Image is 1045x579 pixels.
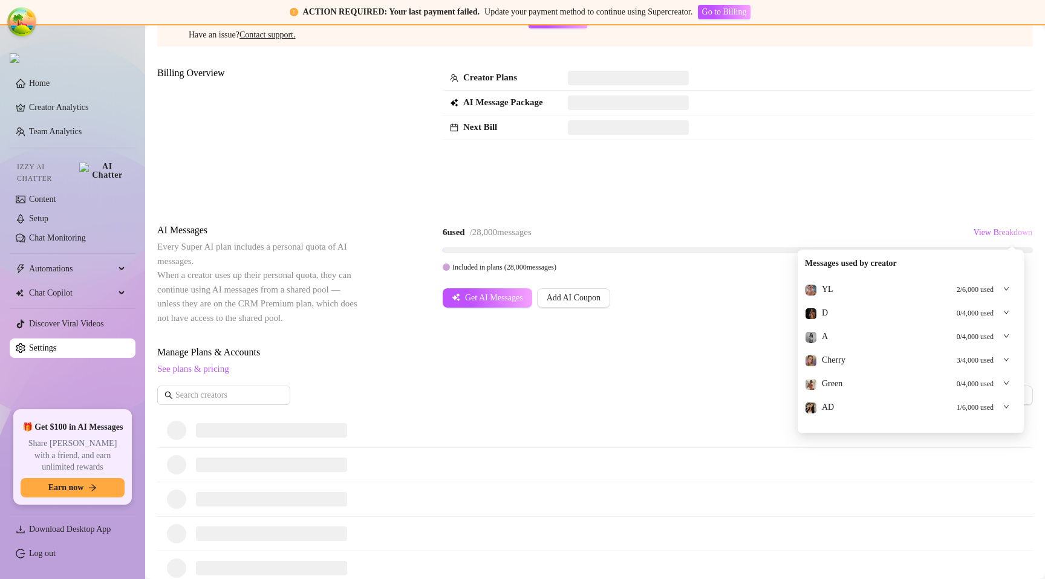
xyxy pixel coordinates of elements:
a: Home [29,79,50,88]
strong: ACTION REQUIRED: Your last payment failed. [303,7,480,16]
span: Izzy AI Chatter [17,161,74,184]
span: download [16,525,25,534]
span: 0 / 4,000 used [957,308,994,319]
span: Update your payment method to continue using Supercreator. [484,7,692,16]
span: 🎁 Get $100 in AI Messages [22,421,123,433]
span: arrow-right [88,484,97,492]
strong: Creator Plans [463,73,517,82]
span: thunderbolt [16,264,25,274]
a: Discover Viral Videos [29,319,104,328]
span: View Breakdown [973,228,1032,238]
span: Earn now [48,483,84,493]
a: Creator Analytics [29,98,126,117]
span: Go to Billing [702,7,747,17]
span: down [1003,404,1009,410]
span: Cherry [822,355,845,364]
img: A [806,332,816,343]
div: CherryCherry3/4,000 used [805,348,1017,372]
span: down [1003,286,1009,292]
span: calendar [450,123,458,132]
img: Cherry [806,355,816,366]
span: down [1003,309,1009,315]
img: Chat Copilot [16,289,24,297]
a: Contact support. [239,30,296,39]
span: down [1003,333,1009,339]
a: Team Analytics [29,127,82,136]
a: Setup [29,214,48,223]
span: D [822,308,828,317]
button: Earn nowarrow-right [21,478,125,497]
span: 1 / 6,000 used [957,402,994,413]
span: Automations [29,259,115,279]
span: 2 / 6,000 used [957,284,994,296]
span: Get AI Messages [465,293,523,303]
a: Go to Billing [698,7,751,16]
span: 0 / 4,000 used [957,378,994,390]
span: YL [822,285,833,294]
span: exclamation-circle [290,8,298,16]
span: Share [PERSON_NAME] with a friend, and earn unlimited rewards [21,438,125,473]
a: Settings [29,343,56,352]
span: A [822,332,828,341]
span: team [450,74,458,82]
input: Search creators [175,389,273,402]
span: AI Messages [157,223,360,238]
button: View Breakdown [972,223,1033,242]
div: GreenGreen0/4,000 used [805,372,1017,395]
span: Manage Plans & Accounts [157,345,1033,360]
button: Get AI Messages [443,288,532,308]
span: Chat Copilot [29,283,115,303]
button: Open Tanstack query devtools [10,10,34,34]
a: Log out [29,549,56,558]
span: Included in plans ( 28,000 messages) [452,263,556,271]
span: Every Super AI plan includes a personal quota of AI messages. When a creator uses up their person... [157,242,357,323]
img: AD [806,403,816,413]
span: search [164,391,173,399]
span: down [1003,380,1009,386]
button: Add AI Coupon [537,288,610,308]
button: Go to Billing [698,5,751,19]
span: 3 / 4,000 used [957,355,994,366]
span: 0 / 4,000 used [957,331,994,343]
a: Content [29,195,56,204]
div: YLYL2/6,000 used [805,277,1017,301]
span: Download Desktop App [29,525,111,534]
span: / 28,000 messages [470,227,532,237]
span: Green [822,379,842,388]
span: Billing Overview [157,66,360,80]
img: Green [806,379,816,390]
img: YL [806,285,816,296]
div: ADAD1/6,000 used [805,395,1017,419]
div: Have an issue? [189,28,587,42]
div: AA0/4,000 used [805,325,1017,348]
span: Add AI Coupon [547,293,601,303]
span: AD [822,403,834,412]
img: logo.svg [10,53,19,63]
strong: AI Message Package [463,97,543,107]
strong: Next Bill [463,122,497,132]
strong: Messages used by creator [805,259,897,268]
a: See plans & pricing [157,364,229,374]
img: D [806,308,816,319]
a: Chat Monitoring [29,233,86,242]
span: down [1003,357,1009,363]
div: DD0/4,000 used [805,301,1017,325]
strong: 6 used [443,227,465,237]
img: AI Chatter [79,163,126,180]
